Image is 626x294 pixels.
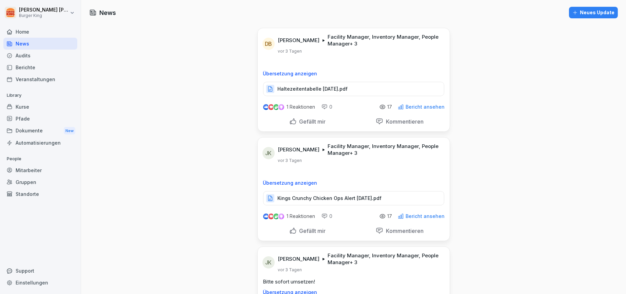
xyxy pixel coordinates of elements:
[383,118,424,125] p: Kommentieren
[328,34,442,47] p: Facility Manager, Inventory Manager, People Manager + 3
[278,146,320,153] p: [PERSON_NAME]
[406,104,445,110] p: Bericht ansehen
[278,104,284,110] img: inspiring
[263,197,444,204] a: Kings Crunchy Chicken Ops Alert [DATE].pdf
[3,188,77,200] a: Standorte
[3,38,77,50] a: News
[321,213,333,220] div: 0
[287,104,315,110] p: 1 Reaktionen
[3,90,77,101] p: Library
[3,125,77,137] div: Dokumente
[262,256,275,269] div: JK
[269,214,274,219] img: love
[297,227,326,234] p: Gefällt mir
[3,61,77,73] a: Berichte
[263,278,444,286] p: Bitte sofort umsetzen!
[19,7,69,13] p: [PERSON_NAME] [PERSON_NAME]
[263,104,269,110] img: like
[263,214,269,219] img: like
[3,137,77,149] a: Automatisierungen
[269,105,274,110] img: love
[3,153,77,164] p: People
[99,8,116,17] h1: News
[3,101,77,113] a: Kurse
[388,214,392,219] p: 17
[278,267,302,273] p: vor 3 Tagen
[262,38,275,50] div: DB
[278,37,320,44] p: [PERSON_NAME]
[3,73,77,85] a: Veranstaltungen
[278,86,348,92] p: Haltezeitentabelle [DATE].pdf
[64,127,75,135] div: New
[328,252,442,266] p: Facility Manager, Inventory Manager, People Manager + 3
[263,88,444,94] a: Haltezeitentabelle [DATE].pdf
[278,49,302,54] p: vor 3 Tagen
[572,9,614,16] div: Neues Update
[3,125,77,137] a: DokumenteNew
[297,118,326,125] p: Gefällt mir
[278,158,302,163] p: vor 3 Tagen
[262,147,275,159] div: JK
[328,143,442,157] p: Facility Manager, Inventory Manager, People Manager + 3
[406,214,445,219] p: Bericht ansehen
[321,104,333,110] div: 0
[3,113,77,125] a: Pfade
[3,176,77,188] a: Gruppen
[3,265,77,277] div: Support
[278,195,382,202] p: Kings Crunchy Chicken Ops Alert [DATE].pdf
[569,7,618,18] button: Neues Update
[273,104,279,110] img: celebrate
[263,71,444,76] p: Übersetzung anzeigen
[19,13,69,18] p: Burger King
[3,164,77,176] a: Mitarbeiter
[383,227,424,234] p: Kommentieren
[273,214,279,219] img: celebrate
[263,180,444,186] p: Übersetzung anzeigen
[278,256,320,262] p: [PERSON_NAME]
[388,104,392,110] p: 17
[3,26,77,38] a: Home
[3,277,77,289] a: Einstellungen
[3,50,77,61] a: Audits
[287,214,315,219] p: 1 Reaktionen
[278,213,284,219] img: inspiring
